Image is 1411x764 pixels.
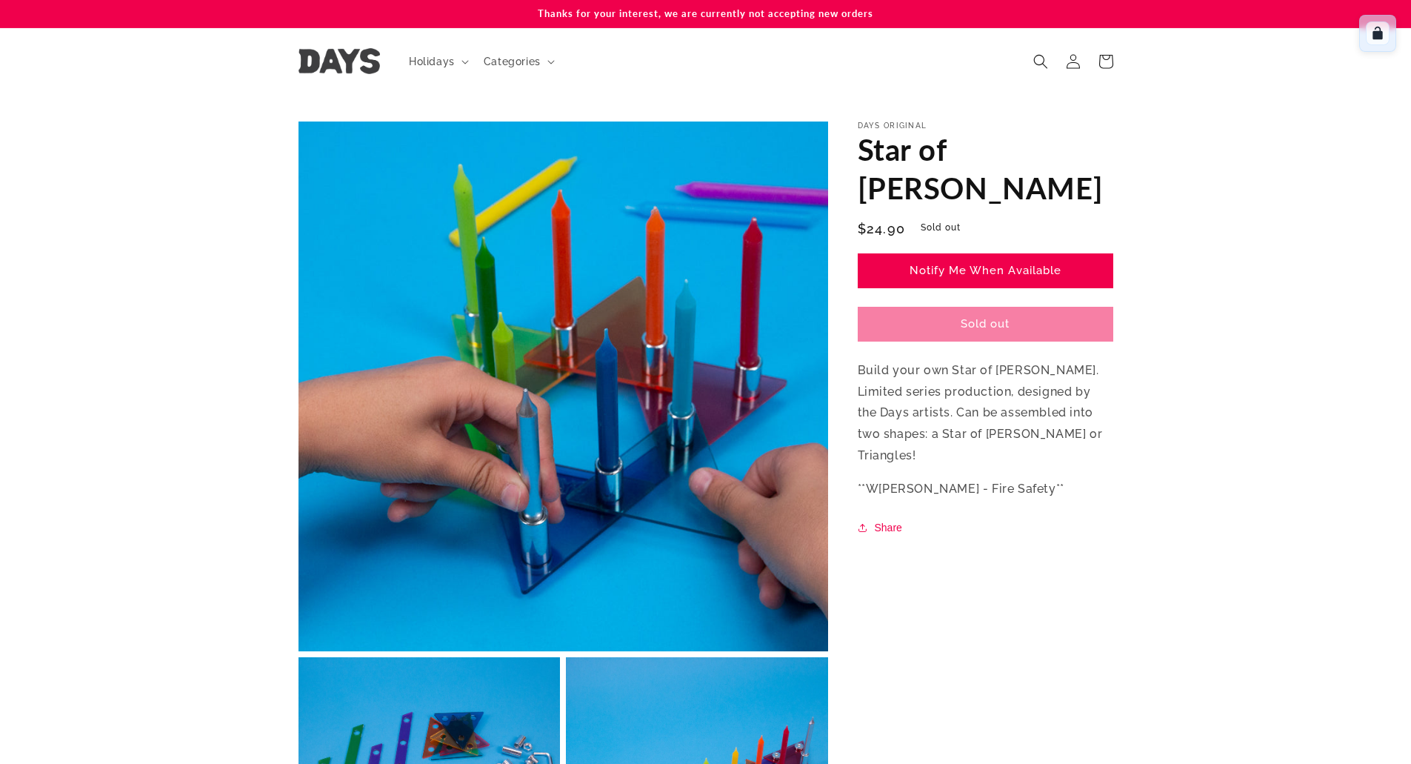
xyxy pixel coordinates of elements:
span: Sold out [910,219,971,237]
span: [PERSON_NAME] - Fire Safety** [878,482,1064,496]
summary: Search [1024,45,1057,78]
button: Sold out [858,307,1113,342]
p: Days Original [858,122,1113,130]
span: $24.90 [858,219,906,239]
p: Build your own Star of [PERSON_NAME]. Limited series production, designed by the Days artists. Ca... [858,360,1113,467]
summary: Holidays [400,46,475,77]
span: Categories [484,55,541,68]
button: Share [858,519,907,537]
span: Holidays [409,55,455,68]
h1: Star of [PERSON_NAME] [858,130,1113,207]
img: Days United [298,48,380,74]
a: Notify Me When Available [858,253,1113,288]
summary: Categories [475,46,561,77]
